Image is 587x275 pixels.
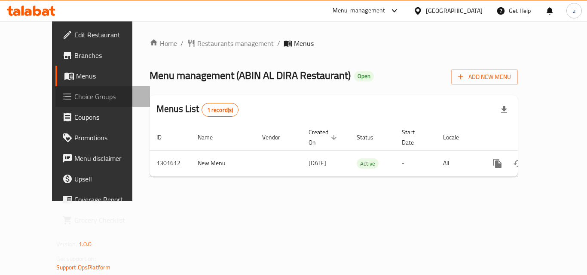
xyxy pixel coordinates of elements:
span: Menu disclaimer [74,153,143,163]
span: Choice Groups [74,91,143,102]
span: Get support on: [56,253,96,264]
span: Coupons [74,112,143,122]
a: Restaurants management [187,38,274,48]
li: / [277,38,280,48]
div: Total records count [202,103,239,117]
span: Status [357,132,385,142]
span: z [573,6,575,15]
span: Menus [294,38,314,48]
button: Add New Menu [451,69,518,85]
span: Coverage Report [74,194,143,205]
td: New Menu [191,150,255,176]
h2: Menus List [156,103,238,117]
span: 1.0.0 [79,239,92,250]
span: Start Date [402,127,426,148]
span: Upsell [74,174,143,184]
td: 1301612 [150,150,191,176]
span: Created On [309,127,339,148]
span: ID [156,132,173,142]
a: Menu disclaimer [55,148,150,169]
th: Actions [480,124,577,151]
a: Edit Restaurant [55,24,150,45]
li: / [180,38,183,48]
a: Menus [55,66,150,86]
a: Home [150,38,177,48]
span: Restaurants management [197,38,274,48]
span: 1 record(s) [202,106,238,114]
span: [DATE] [309,157,326,169]
td: - [395,150,436,176]
a: Choice Groups [55,86,150,107]
a: Support.OpsPlatform [56,262,111,273]
span: Version: [56,239,77,250]
div: Menu-management [333,6,385,16]
span: Edit Restaurant [74,30,143,40]
span: Menu management ( ABIN AL DIRA Restaurant ) [150,66,351,85]
span: Name [198,132,224,142]
span: Active [357,159,379,169]
nav: breadcrumb [150,38,518,48]
span: Promotions [74,133,143,143]
a: Promotions [55,127,150,148]
a: Grocery Checklist [55,210,150,230]
div: Open [354,71,374,82]
button: more [487,153,508,174]
button: Change Status [508,153,529,174]
a: Upsell [55,169,150,189]
div: [GEOGRAPHIC_DATA] [426,6,483,15]
div: Export file [494,100,514,120]
a: Coupons [55,107,150,127]
span: Add New Menu [458,72,511,82]
span: Branches [74,50,143,60]
a: Branches [55,45,150,66]
span: Locale [443,132,470,142]
span: Grocery Checklist [74,215,143,225]
span: Open [354,73,374,80]
td: All [436,150,480,176]
table: enhanced table [150,124,577,177]
span: Vendor [262,132,291,142]
span: Menus [76,71,143,81]
a: Coverage Report [55,189,150,210]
